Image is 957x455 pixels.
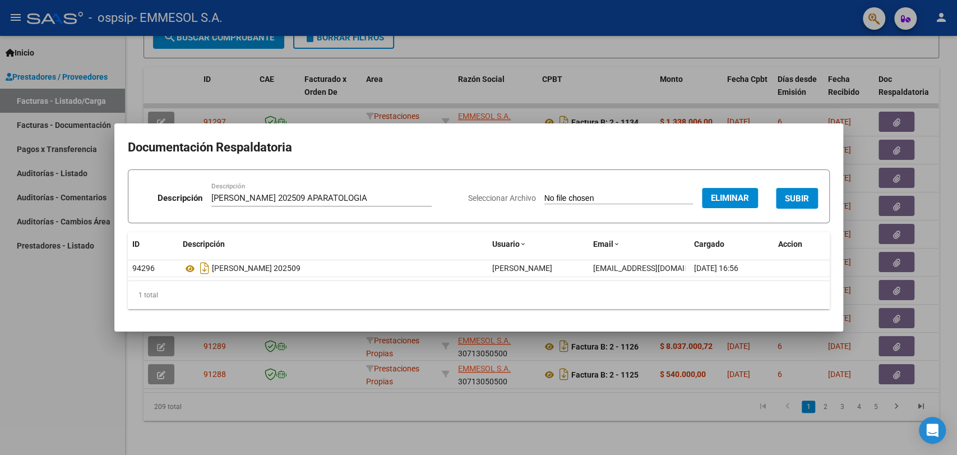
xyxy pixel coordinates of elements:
span: [EMAIL_ADDRESS][DOMAIN_NAME] [593,264,718,273]
datatable-header-cell: Accion [774,232,830,256]
datatable-header-cell: Email [589,232,690,256]
i: Descargar documento [197,259,212,277]
span: Eliminar [711,193,749,203]
span: [PERSON_NAME] [492,264,552,273]
span: Cargado [694,240,724,249]
datatable-header-cell: Descripción [178,232,488,256]
span: Usuario [492,240,520,249]
div: [PERSON_NAME] 202509 [183,259,483,277]
datatable-header-cell: ID [128,232,178,256]
div: 1 total [128,281,830,309]
span: 94296 [132,264,155,273]
button: Eliminar [702,188,758,208]
button: SUBIR [776,188,818,209]
span: SUBIR [785,194,809,204]
span: Descripción [183,240,225,249]
div: Open Intercom Messenger [919,417,946,444]
span: Seleccionar Archivo [468,194,536,203]
span: Email [593,240,613,249]
p: Descripción [158,192,202,205]
datatable-header-cell: Cargado [690,232,774,256]
span: [DATE] 16:56 [694,264,738,273]
h2: Documentación Respaldatoria [128,137,830,158]
span: Accion [778,240,802,249]
datatable-header-cell: Usuario [488,232,589,256]
span: ID [132,240,140,249]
